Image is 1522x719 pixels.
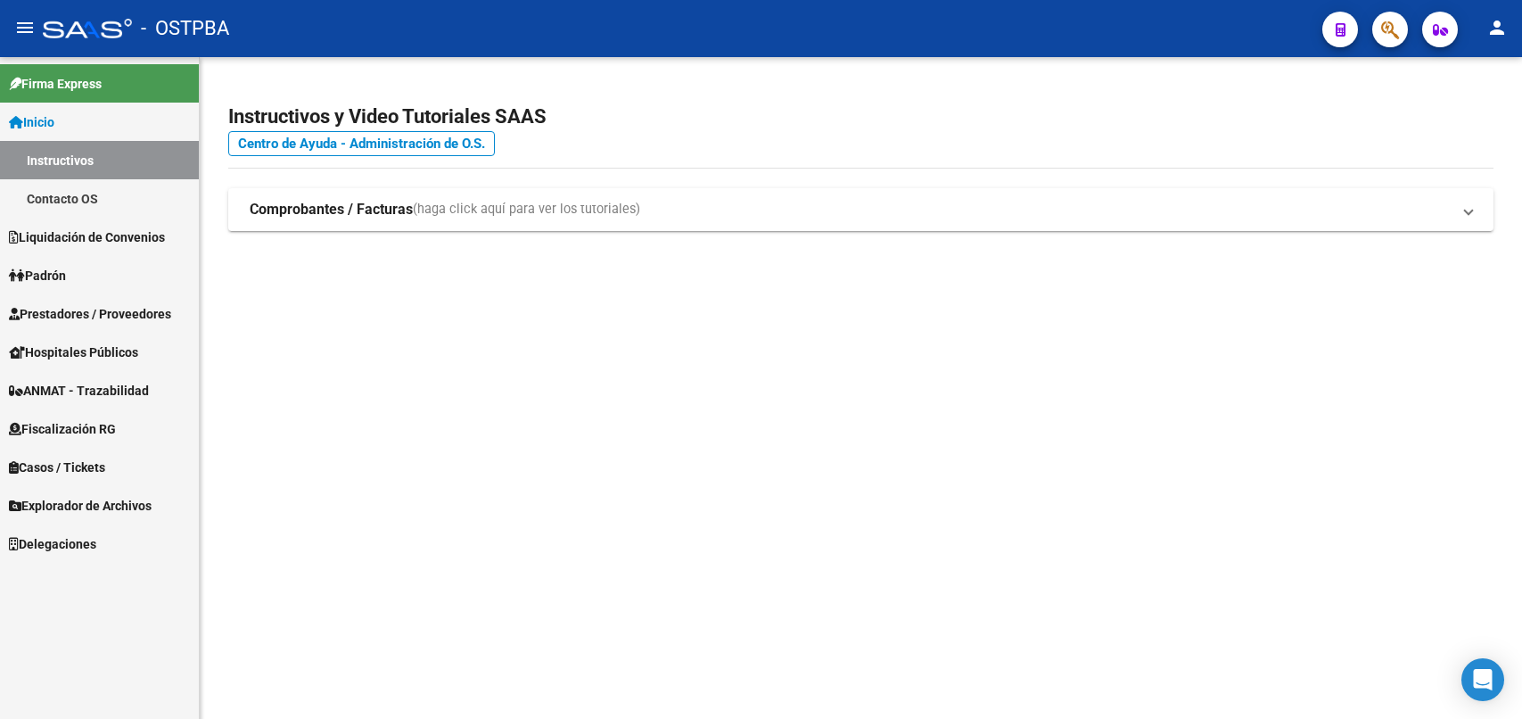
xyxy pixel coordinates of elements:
div: Open Intercom Messenger [1461,658,1504,701]
mat-icon: menu [14,17,36,38]
span: Delegaciones [9,534,96,554]
span: Fiscalización RG [9,419,116,439]
span: Explorador de Archivos [9,496,152,516]
span: ANMAT - Trazabilidad [9,381,149,401]
span: - OSTPBA [141,9,229,48]
strong: Comprobantes / Facturas [250,200,413,219]
span: Padrón [9,266,66,285]
span: Inicio [9,112,54,132]
span: Hospitales Públicos [9,343,138,362]
span: Casos / Tickets [9,458,105,477]
span: Liquidación de Convenios [9,227,165,247]
a: Centro de Ayuda - Administración de O.S. [228,131,495,156]
span: (haga click aquí para ver los tutoriales) [413,200,640,219]
span: Firma Express [9,74,102,94]
span: Prestadores / Proveedores [9,304,171,324]
mat-icon: person [1486,17,1508,38]
h2: Instructivos y Video Tutoriales SAAS [228,100,1493,134]
mat-expansion-panel-header: Comprobantes / Facturas(haga click aquí para ver los tutoriales) [228,188,1493,231]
